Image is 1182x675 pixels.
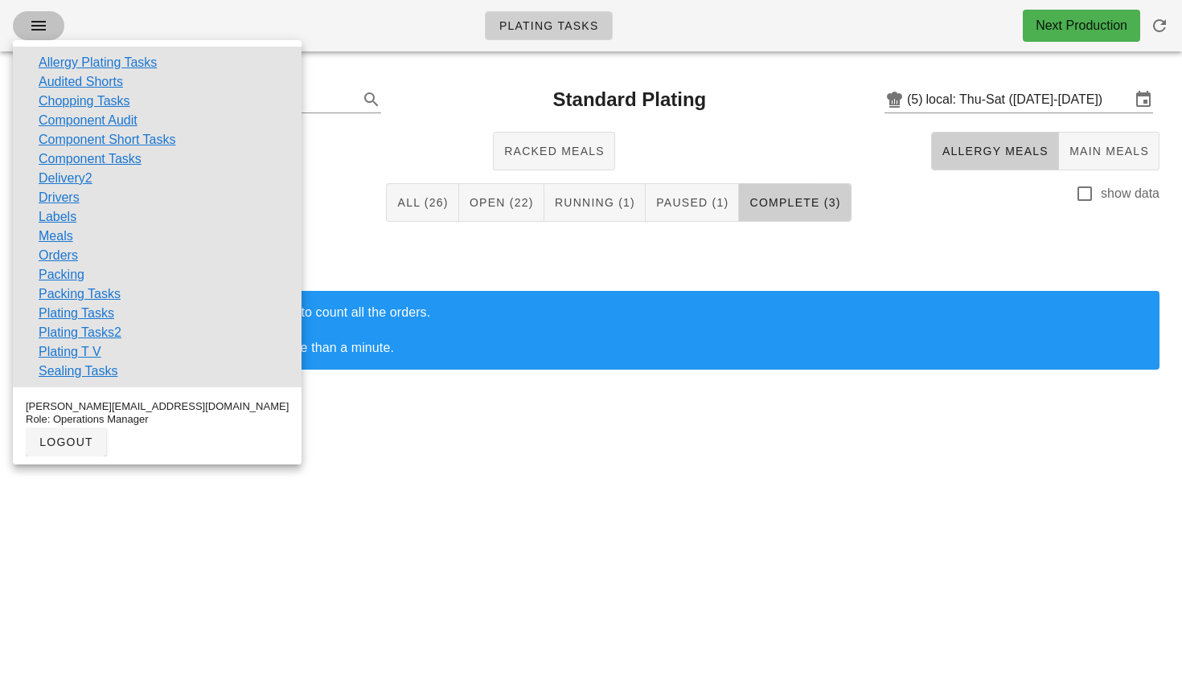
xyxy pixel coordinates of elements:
[931,132,1059,170] button: Allergy Meals
[39,92,130,111] a: Chopping Tasks
[39,188,80,207] a: Drivers
[39,207,76,227] a: Labels
[646,183,739,222] button: Paused (1)
[39,436,93,448] span: logout
[749,196,840,209] span: Complete (3)
[1036,16,1127,35] div: Next Production
[554,196,635,209] span: Running (1)
[386,183,458,222] button: All (26)
[499,19,599,32] span: Plating Tasks
[907,92,926,108] div: (5)
[739,183,851,222] button: Complete (3)
[39,342,101,362] a: Plating T V
[39,284,121,304] a: Packing Tasks
[396,196,448,209] span: All (26)
[39,265,84,284] a: Packing
[1069,145,1149,157] span: Main Meals
[1059,132,1159,170] button: Main Meals
[469,196,534,209] span: Open (22)
[39,304,114,323] a: Plating Tasks
[39,323,121,342] a: Plating Tasks2
[39,246,78,265] a: Orders
[459,183,544,222] button: Open (22)
[39,227,73,246] a: Meals
[10,228,1172,395] div: Loading tasks...
[39,53,157,72] a: Allergy Plating Tasks
[1101,186,1159,202] label: show data
[39,149,142,169] a: Component Tasks
[485,11,613,40] a: Plating Tasks
[26,400,289,413] div: [PERSON_NAME][EMAIL_ADDRESS][DOMAIN_NAME]
[553,85,707,114] h2: Standard Plating
[39,362,117,381] a: Sealing Tasks
[942,145,1049,157] span: Allergy Meals
[493,132,615,170] button: Racked Meals
[26,427,106,456] button: logout
[39,130,175,149] a: Component Short Tasks
[68,304,1147,357] div: Loading tasks can take a while as it has to count all the orders. Please be patient, it should no...
[39,169,92,188] a: Delivery2
[39,72,123,92] a: Audited Shorts
[544,183,646,222] button: Running (1)
[503,145,605,157] span: Racked Meals
[39,111,137,130] a: Component Audit
[655,196,728,209] span: Paused (1)
[26,413,289,426] div: Role: Operations Manager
